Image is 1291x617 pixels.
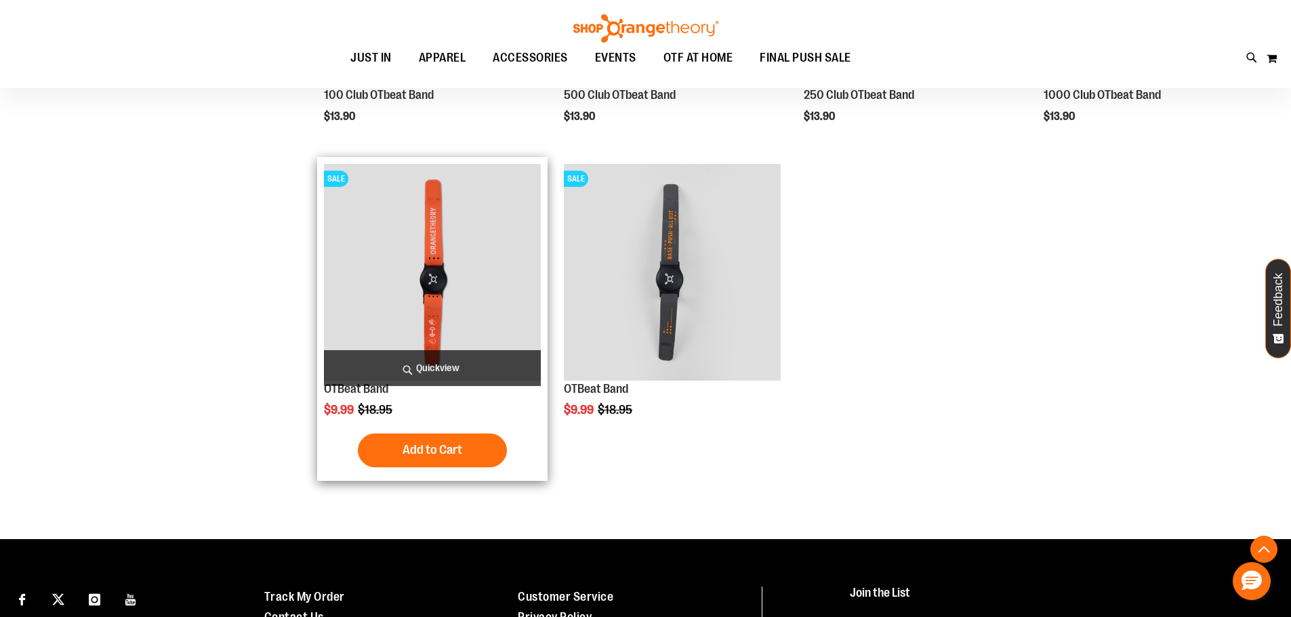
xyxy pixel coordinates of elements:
[1233,562,1271,600] button: Hello, have a question? Let’s chat.
[1250,536,1277,563] button: Back To Top
[564,110,597,123] span: $13.90
[52,593,64,605] img: Twitter
[598,403,634,417] span: $18.95
[1265,259,1291,358] button: Feedback - Show survey
[324,171,348,187] span: SALE
[358,403,394,417] span: $18.95
[264,590,345,603] a: Track My Order
[317,157,548,481] div: product
[564,164,781,381] img: OTBeat Band
[10,587,34,610] a: Visit our Facebook page
[493,43,568,73] span: ACCESSORIES
[83,587,106,610] a: Visit our Instagram page
[518,590,613,603] a: Customer Service
[324,110,357,123] span: $13.90
[119,587,143,610] a: Visit our Youtube page
[571,14,720,43] img: Shop Orangetheory
[47,587,70,610] a: Visit our X page
[804,110,837,123] span: $13.90
[564,382,628,396] a: OTBeat Band
[564,403,596,417] span: $9.99
[337,43,405,74] a: JUST IN
[324,350,541,386] a: Quickview
[1272,273,1285,326] span: Feedback
[564,88,676,102] a: 500 Club OTbeat Band
[581,43,650,74] a: EVENTS
[850,587,1260,612] h4: Join the List
[564,171,588,187] span: SALE
[350,43,392,73] span: JUST IN
[419,43,466,73] span: APPAREL
[663,43,733,73] span: OTF AT HOME
[1044,110,1077,123] span: $13.90
[557,157,787,451] div: product
[403,442,462,457] span: Add to Cart
[595,43,636,73] span: EVENTS
[479,43,581,73] a: ACCESSORIES
[324,164,541,381] img: OTBeat Band
[324,164,541,383] a: OTBeat BandSALE
[324,382,388,396] a: OTBeat Band
[324,403,356,417] span: $9.99
[746,43,865,74] a: FINAL PUSH SALE
[358,433,507,467] button: Add to Cart
[650,43,747,74] a: OTF AT HOME
[804,88,914,102] a: 250 Club OTbeat Band
[760,43,851,73] span: FINAL PUSH SALE
[564,164,781,383] a: OTBeat BandSALE
[324,88,434,102] a: 100 Club OTbeat Band
[1044,88,1161,102] a: 1000 Club OTbeat Band
[405,43,480,74] a: APPAREL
